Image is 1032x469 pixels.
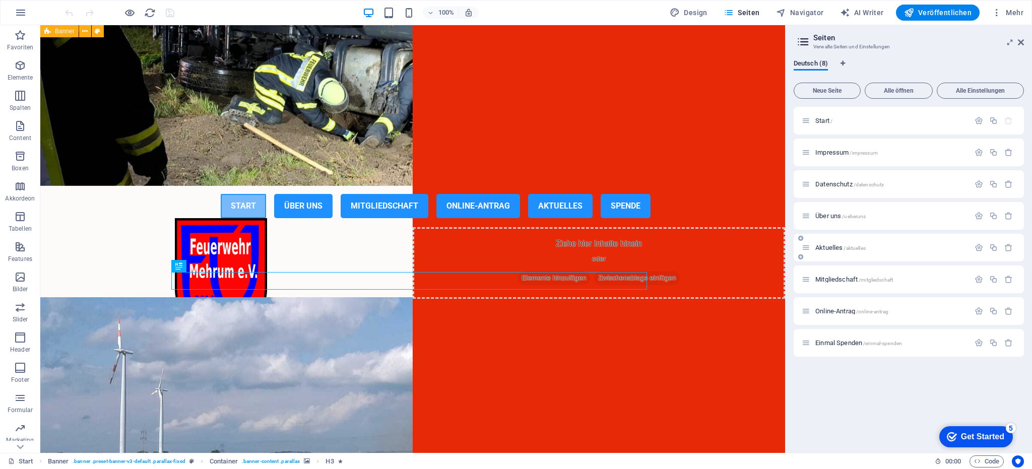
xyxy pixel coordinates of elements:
[989,307,998,315] div: Duplizieren
[372,202,745,274] a: Ziehe hier Inhalte hineinoderElemente hinzufügenZwischenablage einfügen
[1004,275,1013,284] div: Entfernen
[989,275,998,284] div: Duplizieren
[1004,243,1013,252] div: Entfernen
[989,180,998,188] div: Duplizieren
[836,5,888,21] button: AI Writer
[724,8,760,18] span: Seiten
[989,148,998,157] div: Duplizieren
[144,7,156,19] i: Seite neu laden
[1004,148,1013,157] div: Entfernen
[988,5,1027,21] button: Mehr
[812,244,970,251] div: Aktuelles/aktuelles
[666,5,712,21] div: Design (Strg+Alt+Y)
[75,2,85,12] div: 5
[941,88,1019,94] span: Alle Einstellungen
[338,458,343,464] i: Element enthält eine Animation
[975,243,983,252] div: Einstellungen
[896,5,980,21] button: Veröffentlichen
[48,455,69,467] span: Klick zum Auswählen. Doppelklick zum Bearbeiten
[952,457,954,465] span: :
[989,243,998,252] div: Duplizieren
[975,116,983,125] div: Einstellungen
[12,164,29,172] p: Boxen
[1004,116,1013,125] div: Die Startseite kann nicht gelöscht werden
[975,339,983,347] div: Einstellungen
[6,436,34,444] p: Marketing
[815,307,888,315] span: Klick, um Seite zu öffnen
[776,8,824,18] span: Navigator
[975,275,983,284] div: Einstellungen
[13,285,28,293] p: Bilder
[815,149,878,156] span: Klick, um Seite zu öffnen
[830,118,832,124] span: /
[904,8,972,18] span: Veröffentlichen
[1004,339,1013,347] div: Entfernen
[992,8,1023,18] span: Mehr
[975,212,983,220] div: Einstellungen
[7,43,33,51] p: Favoriten
[30,11,73,20] div: Get Started
[798,88,856,94] span: Neue Seite
[8,5,82,26] div: Get Started 5 items remaining, 0% complete
[813,42,1004,51] h3: Verwalte Seiten und Einstellungen
[989,212,998,220] div: Duplizieren
[210,455,238,467] span: Klick zum Auswählen. Doppelklick zum Bearbeiten
[815,339,902,347] span: Klick, um Seite zu öffnen
[812,308,970,314] div: Online-Antrag/online-antrag
[842,214,866,219] span: /ueberuns
[854,182,884,187] span: /datenschutz
[989,116,998,125] div: Duplizieren
[242,455,300,467] span: . banner-content .parallax
[794,57,828,72] span: Deutsch (8)
[937,83,1024,99] button: Alle Einstellungen
[844,245,865,251] span: /aktuelles
[869,88,928,94] span: Alle öffnen
[815,212,866,220] span: Klick, um Seite zu öffnen
[794,83,861,99] button: Neue Seite
[8,74,33,82] p: Elemente
[304,458,310,464] i: Element verfügt über einen Hintergrund
[815,180,884,188] span: Klick, um Seite zu öffnen
[423,7,459,19] button: 100%
[856,309,888,314] span: /online-antrag
[8,406,33,414] p: Formular
[478,246,550,260] span: Elemente hinzufügen
[812,276,970,283] div: Mitgliedschaft/mitgliedschaft
[863,341,902,346] span: /einmal-spenden
[812,149,970,156] div: Impressum/impressum
[975,180,983,188] div: Einstellungen
[670,8,707,18] span: Design
[865,83,933,99] button: Alle öffnen
[55,28,75,34] span: Banner
[815,276,893,283] span: Klick, um Seite zu öffnen
[13,315,28,323] p: Slider
[666,5,712,21] button: Design
[5,194,35,203] p: Akkordeon
[8,255,32,263] p: Features
[812,213,970,219] div: Über uns/ueberuns
[970,455,1004,467] button: Code
[144,7,156,19] button: reload
[975,148,983,157] div: Einstellungen
[554,246,639,260] span: Zwischenablage einfügen
[73,455,185,467] span: . banner .preset-banner-v3-default .parallax-fixed
[123,7,136,19] button: Klicke hier, um den Vorschau-Modus zu verlassen
[812,181,970,187] div: Datenschutz/datenschutz
[812,340,970,346] div: Einmal Spenden/einmal-spenden
[813,33,1024,42] h2: Seiten
[850,150,877,156] span: /impressum
[840,8,884,18] span: AI Writer
[9,225,32,233] p: Tabellen
[10,104,31,112] p: Spalten
[372,202,745,274] div: Ziehe hier Inhalte hinein
[438,7,454,19] h6: 100%
[326,455,334,467] span: Klick zum Auswählen. Doppelklick zum Bearbeiten
[11,376,29,384] p: Footer
[720,5,764,21] button: Seiten
[9,134,31,142] p: Content
[189,458,194,464] i: Dieses Element ist ein anpassbares Preset
[772,5,828,21] button: Navigator
[10,346,30,354] p: Header
[975,307,983,315] div: Einstellungen
[1004,307,1013,315] div: Entfernen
